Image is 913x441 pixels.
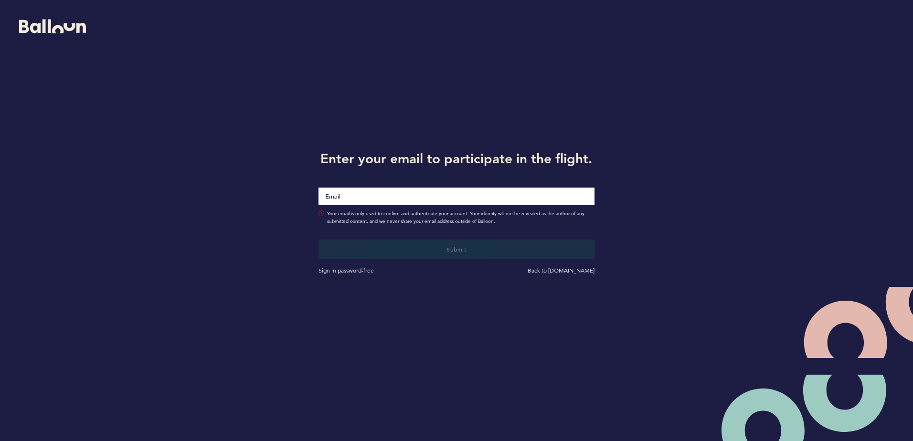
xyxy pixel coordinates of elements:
span: Submit [446,245,466,253]
button: Submit [318,240,594,259]
h1: Enter your email to participate in the flight. [311,149,601,168]
input: Email [318,188,594,205]
a: Back to [DOMAIN_NAME] [528,267,595,274]
span: Your email is only used to confirm and authenticate your account. Your identity will not be revea... [327,210,594,225]
a: Sign in password-free [318,267,374,274]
